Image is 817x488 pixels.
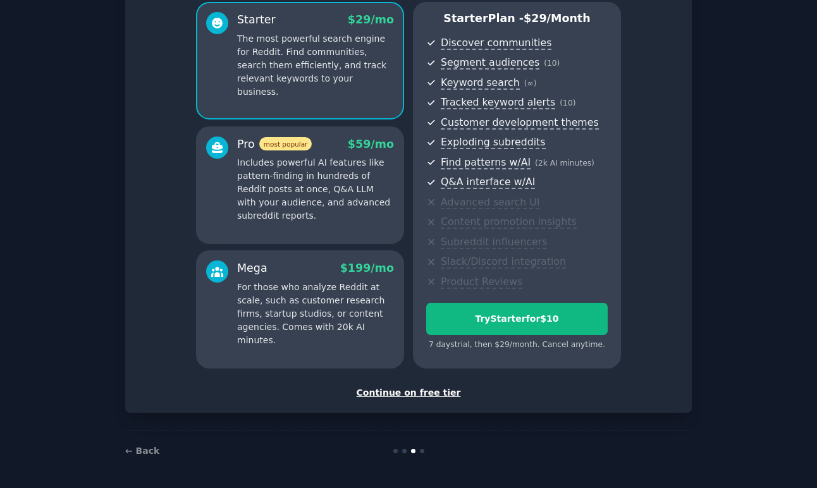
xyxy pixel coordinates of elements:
[441,276,522,289] span: Product Reviews
[441,196,539,209] span: Advanced search UI
[426,11,608,27] p: Starter Plan -
[441,156,531,169] span: Find patterns w/AI
[441,96,555,109] span: Tracked keyword alerts
[441,255,566,269] span: Slack/Discord integration
[237,137,312,152] div: Pro
[426,303,608,335] button: TryStarterfor$10
[138,386,679,400] div: Continue on free tier
[259,137,312,150] span: most popular
[535,159,594,168] span: ( 2k AI minutes )
[348,138,394,150] span: $ 59 /mo
[441,136,545,149] span: Exploding subreddits
[237,12,276,28] div: Starter
[426,339,608,351] div: 7 days trial, then $ 29 /month . Cancel anytime.
[524,12,591,25] span: $ 29 /month
[348,13,394,26] span: $ 29 /mo
[441,216,577,229] span: Content promotion insights
[560,99,575,107] span: ( 10 )
[441,176,535,189] span: Q&A interface w/AI
[441,37,551,50] span: Discover communities
[524,79,537,88] span: ( ∞ )
[441,236,547,249] span: Subreddit influencers
[441,116,599,130] span: Customer development themes
[125,446,159,456] a: ← Back
[544,59,560,68] span: ( 10 )
[340,262,394,274] span: $ 199 /mo
[237,281,394,347] p: For those who analyze Reddit at scale, such as customer research firms, startup studios, or conte...
[441,56,539,70] span: Segment audiences
[237,32,394,99] p: The most powerful search engine for Reddit. Find communities, search them efficiently, and track ...
[441,76,520,90] span: Keyword search
[237,260,267,276] div: Mega
[427,312,607,326] div: Try Starter for $10
[237,156,394,223] p: Includes powerful AI features like pattern-finding in hundreds of Reddit posts at once, Q&A LLM w...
